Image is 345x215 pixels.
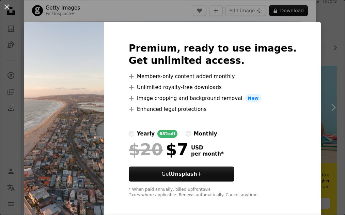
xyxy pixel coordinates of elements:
[191,151,224,157] span: per month *
[129,94,297,102] li: Image cropping and background removal
[129,141,163,158] span: $20
[129,167,234,182] button: GetUnsplash+
[191,145,224,151] span: USD
[194,130,217,138] div: monthly
[171,171,201,177] strong: Unsplash+
[129,105,297,113] li: Enhanced legal protections
[129,72,297,81] li: Members-only content added monthly
[129,131,134,137] input: yearly65%off
[245,94,262,102] span: New
[157,130,177,138] div: 65% off
[129,83,297,91] li: Unlimited royalty-free downloads
[137,130,155,138] div: yearly
[129,42,297,67] h2: Premium, ready to use images. Get unlimited access.
[129,187,297,198] div: * When paid annually, billed upfront $84 Taxes where applicable. Renews automatically. Cancel any...
[129,141,188,158] div: $7
[186,131,191,137] input: monthly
